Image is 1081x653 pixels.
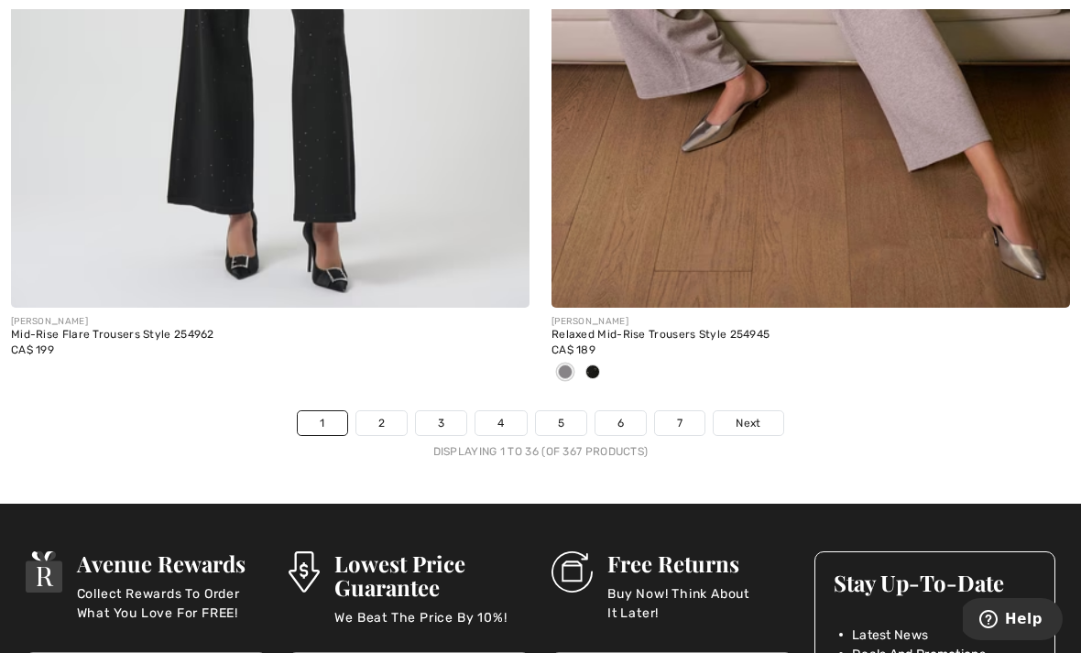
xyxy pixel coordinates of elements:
h3: Stay Up-To-Date [834,571,1036,594]
a: 2 [356,411,407,435]
img: Free Returns [551,551,593,593]
a: 1 [298,411,346,435]
span: Next [736,415,760,431]
img: Avenue Rewards [26,551,62,593]
p: Buy Now! Think About It Later! [607,584,792,621]
a: 4 [475,411,526,435]
a: Next [714,411,782,435]
div: [PERSON_NAME] [11,315,530,329]
div: Grey melange [551,358,579,388]
h3: Lowest Price Guarantee [334,551,530,599]
p: We Beat The Price By 10%! [334,608,530,645]
a: 7 [655,411,704,435]
p: Collect Rewards To Order What You Love For FREE! [77,584,267,621]
img: Lowest Price Guarantee [289,551,320,593]
span: CA$ 199 [11,343,54,356]
h3: Free Returns [607,551,792,575]
iframe: Opens a widget where you can find more information [963,598,1063,644]
div: Mid-Rise Flare Trousers Style 254962 [11,329,530,342]
span: Latest News [852,626,928,645]
span: CA$ 189 [551,343,595,356]
a: 3 [416,411,466,435]
div: [PERSON_NAME] [551,315,1070,329]
h3: Avenue Rewards [77,551,267,575]
a: 5 [536,411,586,435]
a: 6 [595,411,646,435]
div: Black [579,358,606,388]
div: Relaxed Mid-Rise Trousers Style 254945 [551,329,1070,342]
